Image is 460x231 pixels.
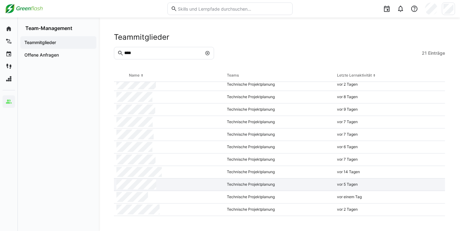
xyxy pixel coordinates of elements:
span: vor 8 Tagen [337,94,358,99]
div: Letzte Lernaktivität [337,73,372,78]
span: vor 7 Tagen [337,157,358,162]
input: Skills und Lernpfade durchsuchen… [177,6,289,12]
span: vor 2 Tagen [337,82,358,87]
div: Technische Projektplanung [224,91,335,103]
span: vor 2 Tagen [337,207,358,212]
span: vor 7 Tagen [337,132,358,137]
div: Technische Projektplanung [224,191,335,203]
div: Technische Projektplanung [224,166,335,178]
span: vor 14 Tagen [337,169,360,174]
div: Technische Projektplanung [224,128,335,141]
div: Technische Projektplanung [224,141,335,153]
h2: Teammitglieder [114,33,169,42]
div: Name [129,73,140,78]
span: 21 [422,50,427,56]
div: Technische Projektplanung [224,78,335,91]
span: vor 9 Tagen [337,107,358,112]
span: vor 5 Tagen [337,182,358,187]
span: Einträge [428,50,445,56]
div: Technische Projektplanung [224,178,335,191]
span: vor einem Tag [337,194,362,199]
div: Technische Projektplanung [224,203,335,216]
div: Technische Projektplanung [224,116,335,128]
span: vor 6 Tagen [337,144,358,149]
span: vor 7 Tagen [337,119,358,124]
div: Teams [227,73,239,78]
div: Technische Projektplanung [224,153,335,166]
div: Technische Projektplanung [224,103,335,116]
